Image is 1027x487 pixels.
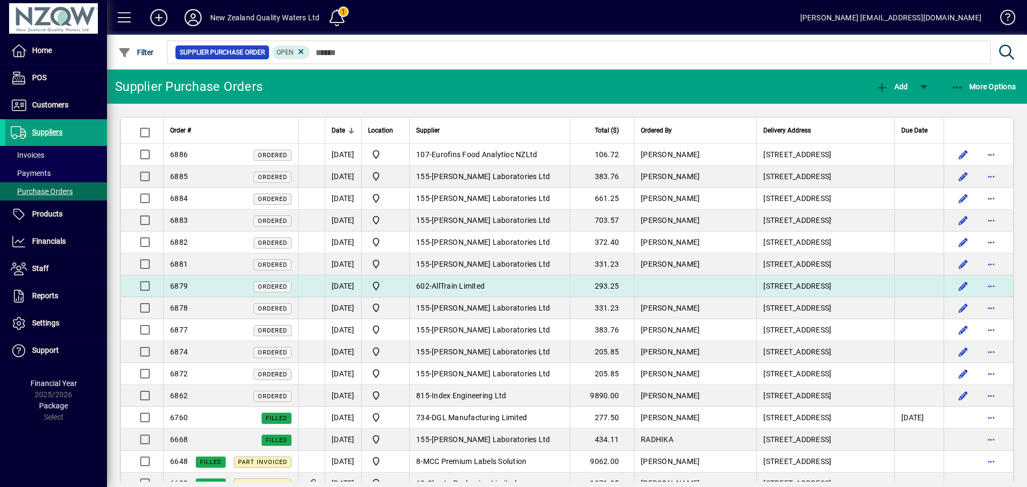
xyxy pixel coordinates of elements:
span: Domain Rd [368,258,403,270]
span: 6884 [170,194,188,203]
td: - [409,363,570,385]
span: 6881 [170,260,188,268]
span: Ordered [258,196,287,203]
button: More options [983,212,1000,229]
span: Date [332,125,345,136]
span: [PERSON_NAME] Laboratories Ltd [432,369,550,378]
span: Domain Rd [368,170,403,183]
button: More Options [948,77,1019,96]
span: Products [32,210,63,218]
span: 155 [416,216,430,225]
span: [PERSON_NAME] Laboratories Ltd [432,435,550,444]
span: Domain Rd [368,214,403,227]
button: More options [983,365,1000,382]
td: [STREET_ADDRESS] [756,429,894,451]
span: [PERSON_NAME] Laboratories Ltd [432,347,550,356]
button: More options [983,387,1000,404]
span: Settings [32,319,59,327]
span: 6879 [170,282,188,290]
a: Knowledge Base [992,2,1014,37]
div: New Zealand Quality Waters Ltd [210,9,319,26]
td: 434.11 [570,429,634,451]
td: [DATE] [325,166,361,188]
span: 8 [416,457,420,466]
span: [PERSON_NAME] [641,194,700,203]
span: Delivery Address [763,125,811,136]
span: Domain Rd [368,389,403,402]
td: [DATE] [325,275,361,297]
a: Staff [5,256,107,282]
span: [PERSON_NAME] [641,238,700,246]
td: [DATE] [325,363,361,385]
span: [PERSON_NAME] [641,369,700,378]
button: More options [983,146,1000,163]
button: More options [983,190,1000,207]
td: [STREET_ADDRESS] [756,363,894,385]
td: [DATE] [325,253,361,275]
span: [PERSON_NAME] Laboratories Ltd [432,172,550,181]
span: Domain Rd [368,280,403,292]
span: 155 [416,304,430,312]
span: Ordered [258,371,287,378]
td: [DATE] [325,188,361,210]
span: 155 [416,194,430,203]
button: More options [983,343,1000,360]
span: [PERSON_NAME] [641,457,700,466]
div: [PERSON_NAME] [EMAIL_ADDRESS][DOMAIN_NAME] [800,9,982,26]
span: 155 [416,326,430,334]
span: 155 [416,238,430,246]
td: [STREET_ADDRESS] [756,144,894,166]
td: - [409,188,570,210]
span: [PERSON_NAME] Laboratories Ltd [432,194,550,203]
td: [DATE] [894,407,944,429]
span: 6648 [170,457,188,466]
button: Edit [955,343,972,360]
span: 155 [416,260,430,268]
span: [PERSON_NAME] Laboratories Ltd [432,304,550,312]
span: [PERSON_NAME] [641,413,700,422]
td: - [409,319,570,341]
span: 6874 [170,347,188,356]
td: 703.57 [570,210,634,231]
span: Ordered [258,261,287,268]
a: Financials [5,228,107,255]
a: Reports [5,283,107,310]
span: Total ($) [595,125,619,136]
span: Filled [200,459,221,466]
td: [STREET_ADDRESS] [756,231,894,253]
button: Edit [955,277,972,295]
span: [PERSON_NAME] [641,150,700,159]
button: More options [983,409,1000,426]
td: [DATE] [325,407,361,429]
span: Home [32,46,52,55]
span: MCC Premium Labels Solution [423,457,527,466]
button: Edit [955,256,972,273]
span: 155 [416,172,430,181]
span: Support [32,346,59,354]
td: - [409,231,570,253]
td: - [409,253,570,275]
span: Domain Rd [368,345,403,358]
span: Invoices [11,151,44,159]
span: Ordered [258,239,287,246]
td: [STREET_ADDRESS] [756,166,894,188]
div: Ordered By [641,125,750,136]
button: More options [983,256,1000,273]
a: Customers [5,92,107,119]
td: - [409,451,570,473]
button: More options [983,168,1000,185]
span: Ordered [258,283,287,290]
span: [PERSON_NAME] Laboratories Ltd [432,238,550,246]
span: [PERSON_NAME] [641,304,700,312]
span: Supplier [416,125,440,136]
span: Staff [32,264,49,273]
button: Edit [955,212,972,229]
a: Payments [5,164,107,182]
span: 107 [416,150,430,159]
span: 6882 [170,238,188,246]
span: 6885 [170,172,188,181]
button: Edit [955,190,972,207]
td: [STREET_ADDRESS] [756,451,894,473]
td: [DATE] [325,341,361,363]
button: More options [983,321,1000,338]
